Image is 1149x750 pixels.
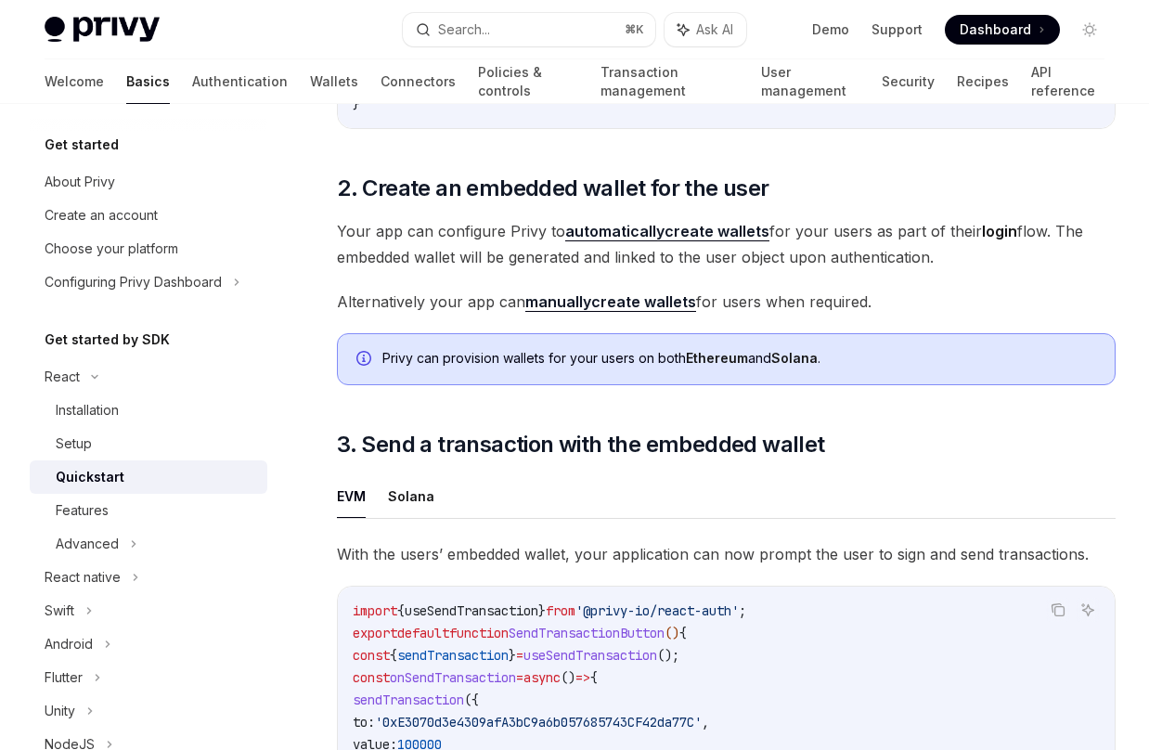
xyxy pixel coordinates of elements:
span: { [590,669,598,686]
span: () [665,625,679,641]
a: Quickstart [30,460,267,494]
div: Advanced [56,533,119,555]
span: = [516,647,523,664]
button: Solana [388,474,434,518]
div: Search... [438,19,490,41]
span: ({ [464,692,479,708]
span: ⌘ K [625,22,644,37]
span: { [390,647,397,664]
span: to: [353,714,375,731]
span: Dashboard [960,20,1031,39]
a: Recipes [957,59,1009,104]
button: Search...⌘K [403,13,655,46]
a: Installation [30,394,267,427]
a: Support [871,20,923,39]
a: manuallycreate wallets [525,292,696,312]
div: Android [45,633,93,655]
button: Copy the contents from the code block [1046,598,1070,622]
div: Features [56,499,109,522]
div: Configuring Privy Dashboard [45,271,222,293]
a: Authentication [192,59,288,104]
span: { [679,625,687,641]
a: Dashboard [945,15,1060,45]
h5: Get started [45,134,119,156]
span: ; [739,602,746,619]
div: Create an account [45,204,158,226]
div: Installation [56,399,119,421]
button: Toggle dark mode [1075,15,1104,45]
button: Ask AI [665,13,746,46]
span: 2. Create an embedded wallet for the user [337,174,768,203]
span: export [353,625,397,641]
span: } [353,96,360,112]
span: sendTransaction [397,647,509,664]
a: Basics [126,59,170,104]
strong: manually [525,292,591,311]
div: React [45,366,80,388]
span: default [397,625,449,641]
span: async [523,669,561,686]
img: light logo [45,17,160,43]
strong: automatically [565,222,665,240]
span: SendTransactionButton [509,625,665,641]
span: 3. Send a transaction with the embedded wallet [337,430,824,459]
span: (); [657,647,679,664]
span: Your app can configure Privy to for your users as part of their flow. The embedded wallet will be... [337,218,1116,270]
a: Features [30,494,267,527]
div: Quickstart [56,466,124,488]
strong: Ethereum [686,350,748,366]
h5: Get started by SDK [45,329,170,351]
div: Unity [45,700,75,722]
div: About Privy [45,171,115,193]
button: EVM [337,474,366,518]
span: With the users’ embedded wallet, your application can now prompt the user to sign and send transa... [337,541,1116,567]
span: () [561,669,575,686]
a: Setup [30,427,267,460]
a: automaticallycreate wallets [565,222,769,241]
span: , [702,714,709,731]
div: Setup [56,433,92,455]
a: Policies & controls [478,59,578,104]
a: Connectors [381,59,456,104]
span: = [516,669,523,686]
a: Security [882,59,935,104]
span: Alternatively your app can for users when required. [337,289,1116,315]
span: sendTransaction [353,692,464,708]
a: Create an account [30,199,267,232]
span: useSendTransaction [523,647,657,664]
span: } [509,647,516,664]
span: } [538,602,546,619]
div: React native [45,566,121,588]
span: from [546,602,575,619]
span: const [353,647,390,664]
strong: login [982,222,1017,240]
span: import [353,602,397,619]
a: Demo [812,20,849,39]
a: Choose your platform [30,232,267,265]
a: Welcome [45,59,104,104]
svg: Info [356,351,375,369]
div: Privy can provision wallets for your users on both and . [382,349,1096,369]
span: function [449,625,509,641]
span: useSendTransaction [405,602,538,619]
div: Flutter [45,666,83,689]
a: User management [761,59,859,104]
div: Swift [45,600,74,622]
span: Ask AI [696,20,733,39]
a: Transaction management [600,59,739,104]
a: API reference [1031,59,1104,104]
a: About Privy [30,165,267,199]
span: => [575,669,590,686]
span: const [353,669,390,686]
div: Choose your platform [45,238,178,260]
span: { [397,602,405,619]
a: Wallets [310,59,358,104]
strong: Solana [771,350,818,366]
span: '0xE3070d3e4309afA3bC9a6b057685743CF42da77C' [375,714,702,731]
button: Ask AI [1076,598,1100,622]
span: onSendTransaction [390,669,516,686]
span: '@privy-io/react-auth' [575,602,739,619]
